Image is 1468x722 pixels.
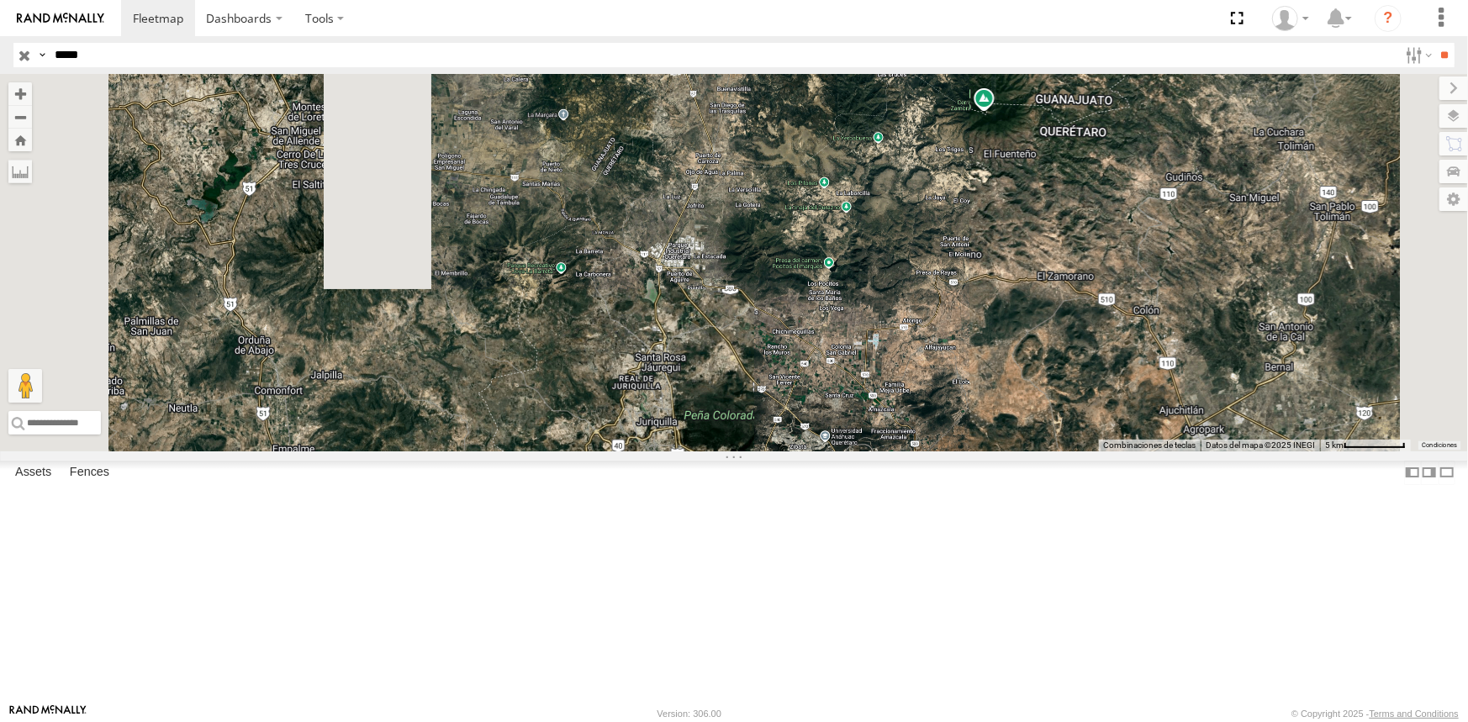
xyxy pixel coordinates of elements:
[1439,187,1468,211] label: Map Settings
[7,461,60,484] label: Assets
[8,160,32,183] label: Measure
[8,129,32,151] button: Zoom Home
[9,705,87,722] a: Visit our Website
[1325,440,1344,450] span: 5 km
[35,43,49,67] label: Search Query
[8,369,42,403] button: Arrastra el hombrecito naranja al mapa para abrir Street View
[1206,440,1315,450] span: Datos del mapa ©2025 INEGI
[657,709,721,719] div: Version: 306.00
[61,461,118,484] label: Fences
[1320,440,1411,451] button: Escala del mapa: 5 km por 70 píxeles
[1103,440,1196,451] button: Combinaciones de teclas
[17,13,104,24] img: rand-logo.svg
[1370,709,1459,719] a: Terms and Conditions
[1439,461,1455,485] label: Hide Summary Table
[1375,5,1402,32] i: ?
[8,82,32,105] button: Zoom in
[1266,6,1315,31] div: Reynaldo Alvarado
[1422,442,1457,449] a: Condiciones (se abre en una nueva pestaña)
[8,105,32,129] button: Zoom out
[1421,461,1438,485] label: Dock Summary Table to the Right
[1291,709,1459,719] div: © Copyright 2025 -
[1399,43,1435,67] label: Search Filter Options
[1404,461,1421,485] label: Dock Summary Table to the Left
